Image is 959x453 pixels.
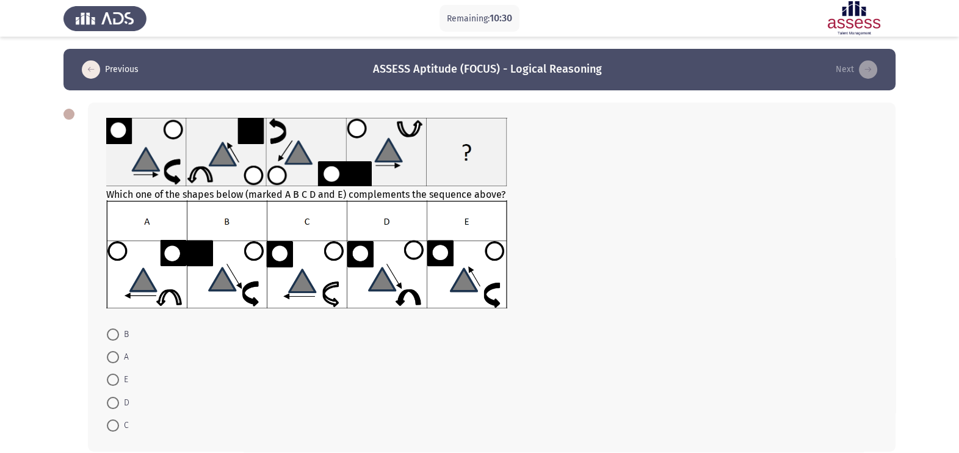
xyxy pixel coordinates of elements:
[447,11,512,26] p: Remaining:
[119,350,129,364] span: A
[119,418,129,433] span: C
[832,60,881,79] button: load next page
[490,12,512,24] span: 10:30
[106,118,507,186] img: UkFYYV8wODFfQS5wbmcxNjkxMzA1MzI5NDQ5.png
[119,372,128,387] span: E
[106,118,877,311] div: Which one of the shapes below (marked A B C D and E) complements the sequence above?
[106,200,507,308] img: UkFYYV8wODFfQi5wbmcxNjkxMzIzOTA4NDc5.png
[78,60,142,79] button: load previous page
[63,1,147,35] img: Assess Talent Management logo
[812,1,896,35] img: Assessment logo of ASSESS Focus 4 Module Assessment (EN/AR) (Advanced - IB)
[119,396,129,410] span: D
[119,327,129,342] span: B
[373,62,602,77] h3: ASSESS Aptitude (FOCUS) - Logical Reasoning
